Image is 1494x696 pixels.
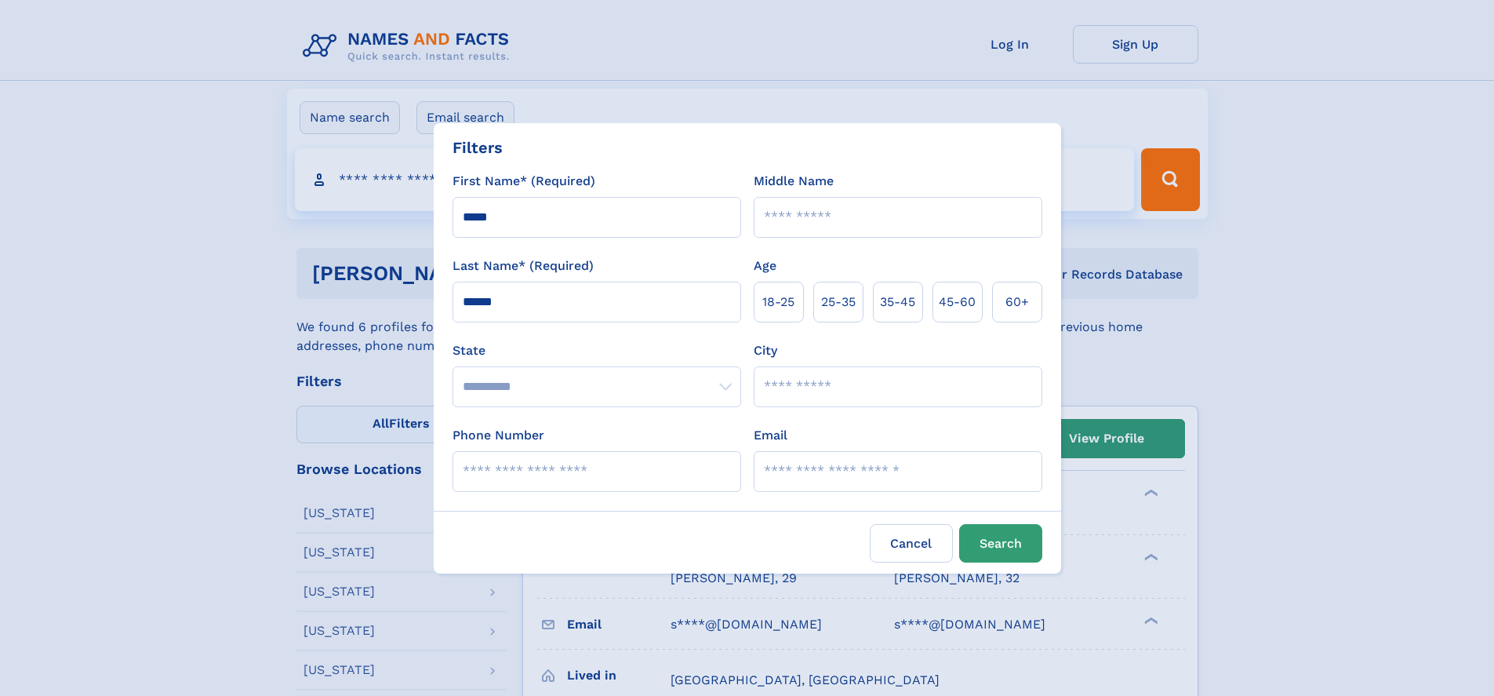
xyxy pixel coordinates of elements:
[453,341,741,360] label: State
[821,293,856,312] span: 25‑35
[880,293,915,312] span: 35‑45
[939,293,976,312] span: 45‑60
[754,257,776,275] label: Age
[453,426,544,445] label: Phone Number
[453,172,595,191] label: First Name* (Required)
[754,426,787,445] label: Email
[754,172,834,191] label: Middle Name
[870,524,953,563] label: Cancel
[959,524,1042,563] button: Search
[762,293,794,312] span: 18‑25
[453,136,503,159] div: Filters
[754,341,777,360] label: City
[1005,293,1029,312] span: 60+
[453,257,594,275] label: Last Name* (Required)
